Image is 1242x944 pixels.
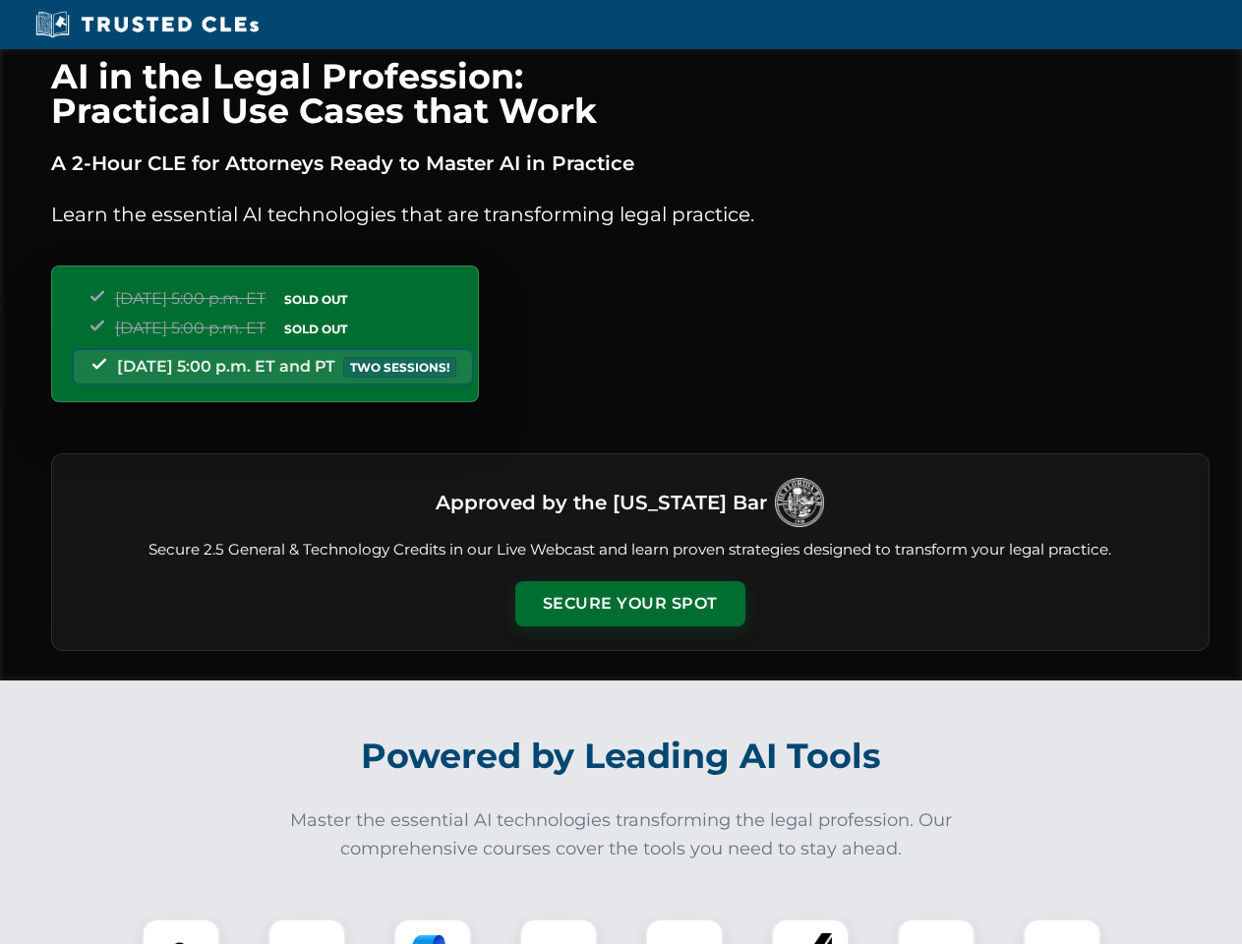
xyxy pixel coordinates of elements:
span: SOLD OUT [277,319,354,339]
p: A 2-Hour CLE for Attorneys Ready to Master AI in Practice [51,147,1210,179]
img: Logo [775,478,824,527]
h3: Approved by the [US_STATE] Bar [436,485,767,520]
h1: AI in the Legal Profession: Practical Use Cases that Work [51,59,1210,128]
button: Secure Your Spot [515,581,745,626]
img: Trusted CLEs [30,10,265,39]
span: [DATE] 5:00 p.m. ET [115,319,266,337]
h2: Powered by Leading AI Tools [77,722,1166,791]
span: [DATE] 5:00 p.m. ET [115,289,266,308]
p: Learn the essential AI technologies that are transforming legal practice. [51,199,1210,230]
p: Master the essential AI technologies transforming the legal profession. Our comprehensive courses... [277,806,966,863]
span: SOLD OUT [277,289,354,310]
p: Secure 2.5 General & Technology Credits in our Live Webcast and learn proven strategies designed ... [76,539,1185,561]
